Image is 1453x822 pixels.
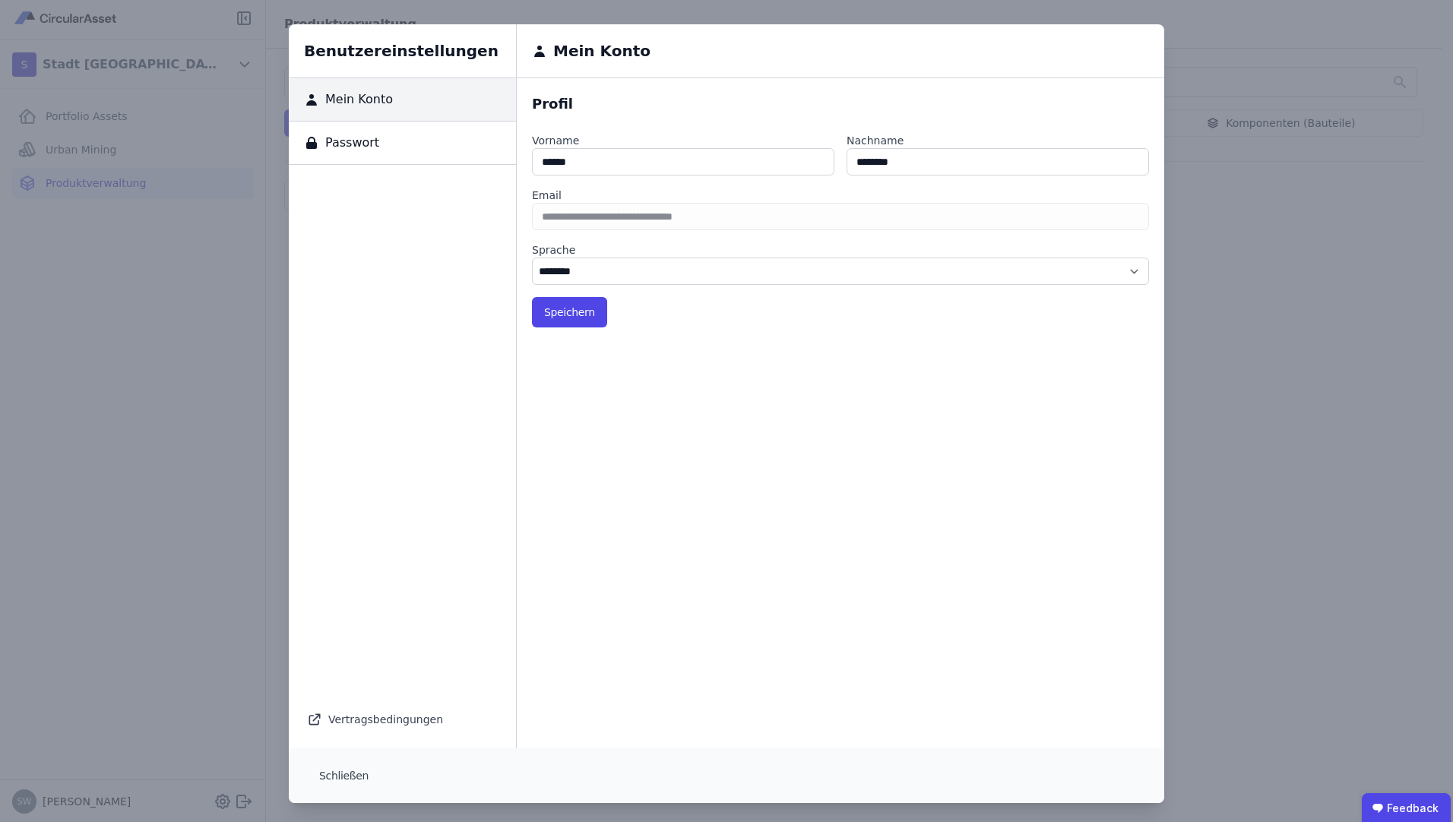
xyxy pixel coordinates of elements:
label: Nachname [847,133,1149,148]
div: Vertragsbedingungen [307,709,498,730]
button: Schließen [307,760,381,791]
button: Speichern [532,297,607,327]
h6: Benutzereinstellungen [289,24,516,78]
label: Sprache [532,242,1149,258]
label: Email [532,188,1149,203]
span: Mein Konto [319,90,393,109]
div: Profil [532,93,1149,115]
label: Vorname [532,133,834,148]
h6: Mein Konto [547,40,651,62]
span: Passwort [319,134,379,152]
